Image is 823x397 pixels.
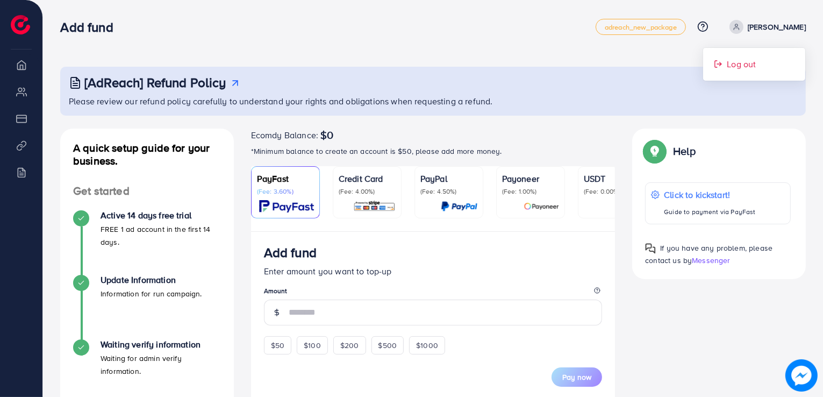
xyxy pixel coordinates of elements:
[101,223,221,249] p: FREE 1 ad account in the first 14 days.
[101,210,221,221] h4: Active 14 days free trial
[584,172,641,185] p: USDT
[420,172,477,185] p: PayPal
[251,145,616,158] p: *Minimum balance to create an account is $50, please add more money.
[596,19,686,35] a: adreach_new_package
[60,19,121,35] h3: Add fund
[304,340,321,351] span: $100
[605,24,677,31] span: adreach_new_package
[60,141,234,167] h4: A quick setup guide for your business.
[502,187,559,196] p: (Fee: 1.00%)
[11,15,30,34] img: logo
[645,243,656,254] img: Popup guide
[785,359,818,392] img: image
[552,367,602,387] button: Pay now
[703,47,806,81] ul: [PERSON_NAME]
[60,275,234,339] li: Update Information
[101,352,221,378] p: Waiting for admin verify information.
[340,340,359,351] span: $200
[339,187,396,196] p: (Fee: 4.00%)
[727,58,756,70] span: Log out
[562,372,591,382] span: Pay now
[101,339,221,350] h4: Waiting verify information
[441,200,477,212] img: card
[524,200,559,212] img: card
[378,340,397,351] span: $500
[251,129,318,141] span: Ecomdy Balance:
[60,185,234,198] h4: Get started
[264,245,317,260] h3: Add fund
[725,20,806,34] a: [PERSON_NAME]
[101,287,202,300] p: Information for run campaign.
[692,255,730,266] span: Messenger
[645,141,664,161] img: Popup guide
[748,20,806,33] p: [PERSON_NAME]
[664,188,755,201] p: Click to kickstart!
[101,275,202,285] h4: Update Information
[584,187,641,196] p: (Fee: 0.00%)
[257,187,314,196] p: (Fee: 3.60%)
[60,210,234,275] li: Active 14 days free trial
[502,172,559,185] p: Payoneer
[420,187,477,196] p: (Fee: 4.50%)
[645,243,772,266] span: If you have any problem, please contact us by
[259,200,314,212] img: card
[353,200,396,212] img: card
[257,172,314,185] p: PayFast
[264,265,603,278] p: Enter amount you want to top-up
[339,172,396,185] p: Credit Card
[84,75,226,90] h3: [AdReach] Refund Policy
[664,205,755,218] p: Guide to payment via PayFast
[271,340,284,351] span: $50
[69,95,799,108] p: Please review our refund policy carefully to understand your rights and obligations when requesti...
[673,145,696,158] p: Help
[416,340,438,351] span: $1000
[264,286,603,300] legend: Amount
[320,129,333,141] span: $0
